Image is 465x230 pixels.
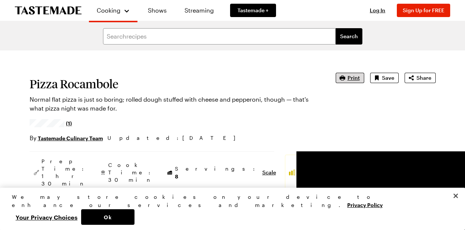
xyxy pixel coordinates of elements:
[347,201,383,208] a: More information about your privacy, opens in a new tab
[448,188,464,204] button: Close
[30,134,103,142] p: By
[12,193,447,225] div: Privacy
[403,7,444,13] span: Sign Up for FREE
[175,172,178,180] span: 8
[15,6,82,15] a: To Tastemade Home Page
[336,73,364,83] button: Print
[12,193,447,209] div: We may store cookies on your device to enhance our services and marketing.
[348,74,360,82] span: Print
[238,7,269,14] span: Tastemade +
[30,120,72,126] a: 5/5 stars from 1 reviews
[397,4,450,17] button: Sign Up for FREE
[175,165,259,180] span: Servings:
[108,161,154,184] span: Cook Time: 30 min
[66,119,72,127] span: (1)
[41,158,87,187] span: Prep Time: 1 hr 30 min
[81,209,134,225] button: Ok
[405,73,436,83] button: Share
[336,28,362,45] button: filters
[340,33,358,40] span: Search
[97,7,120,14] span: Cooking
[38,134,103,142] a: Tastemade Culinary Team
[382,74,394,82] span: Save
[370,73,399,83] button: Save recipe
[416,74,431,82] span: Share
[363,7,392,14] button: Log In
[370,7,385,13] span: Log In
[262,169,276,176] button: Scale
[30,95,315,113] p: Normal flat pizza is just so boring; rolled dough stuffed with cheese and pepperoni, though — tha...
[107,134,243,142] span: Updated : [DATE]
[230,4,276,17] a: Tastemade +
[12,209,81,225] button: Your Privacy Choices
[96,3,130,18] button: Cooking
[30,77,315,91] h1: Pizza Rocambole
